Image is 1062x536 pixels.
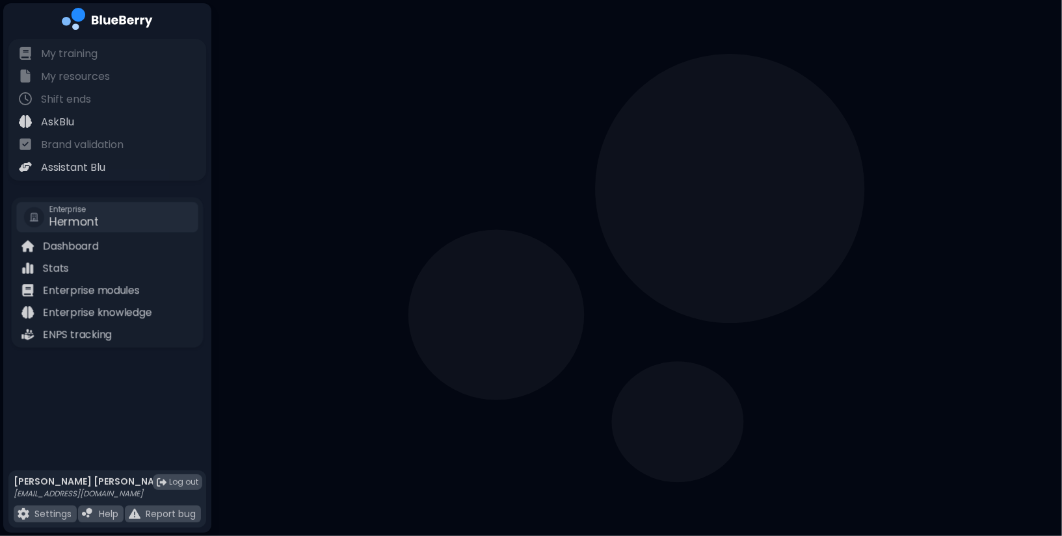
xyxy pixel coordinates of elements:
[19,115,32,128] img: file icon
[19,138,32,151] img: file icon
[169,477,198,487] span: Log out
[49,205,99,215] span: Enterprise
[14,489,172,499] p: [EMAIL_ADDRESS][DOMAIN_NAME]
[99,508,118,520] p: Help
[146,508,196,520] p: Report bug
[43,283,140,298] p: Enterprise modules
[41,114,74,130] p: AskBlu
[43,305,152,320] p: Enterprise knowledge
[19,47,32,60] img: file icon
[19,70,32,83] img: file icon
[49,213,99,229] span: Hermont
[157,478,166,487] img: logout
[19,92,32,105] img: file icon
[19,160,32,173] img: file icon
[62,8,153,34] img: company logo
[41,160,105,175] p: Assistant Blu
[41,137,124,153] p: Brand validation
[82,508,94,520] img: file icon
[43,261,69,276] p: Stats
[41,46,98,62] p: My training
[21,284,34,296] img: file icon
[14,476,172,487] p: [PERSON_NAME] [PERSON_NAME]
[41,92,91,107] p: Shift ends
[43,239,98,254] p: Dashboard
[34,508,72,520] p: Settings
[41,69,110,84] p: My resources
[129,508,140,520] img: file icon
[21,306,34,318] img: file icon
[21,328,34,340] img: file icon
[21,240,34,252] img: file icon
[18,508,29,520] img: file icon
[43,327,112,342] p: ENPS tracking
[21,262,34,274] img: file icon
